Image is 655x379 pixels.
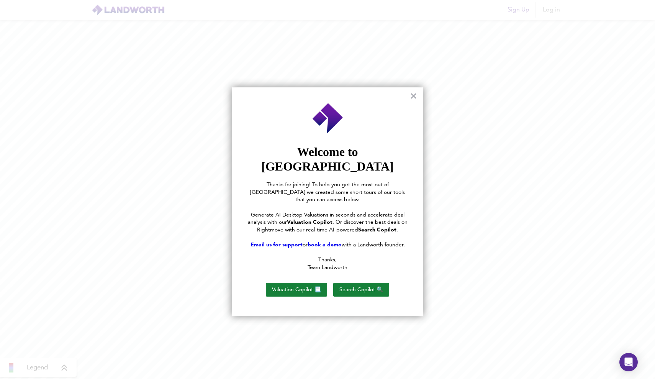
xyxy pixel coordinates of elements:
[248,212,406,225] span: Generate AI Desktop Valuations in seconds and accelerate deal analysis with our
[396,227,398,233] span: .
[619,353,638,371] div: Open Intercom Messenger
[358,227,396,233] strong: Search Copilot
[247,181,408,204] p: Thanks for joining! To help you get the most out of [GEOGRAPHIC_DATA] we created some short tours...
[247,264,408,272] p: Team Landworth
[303,242,308,248] span: or
[266,283,327,297] button: Valuation Copilot 📃
[410,90,417,102] button: Close
[287,220,332,225] strong: Valuation Copilot
[312,103,344,135] img: Employee Photo
[251,242,303,248] a: Email us for support
[247,144,408,174] p: Welcome to [GEOGRAPHIC_DATA]
[342,242,405,248] span: with a Landworth founder.
[333,283,389,297] button: Search Copilot 🔍
[247,256,408,264] p: Thanks,
[308,242,342,248] a: book a demo
[257,220,409,233] span: . Or discover the best deals on Rightmove with our real-time AI-powered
